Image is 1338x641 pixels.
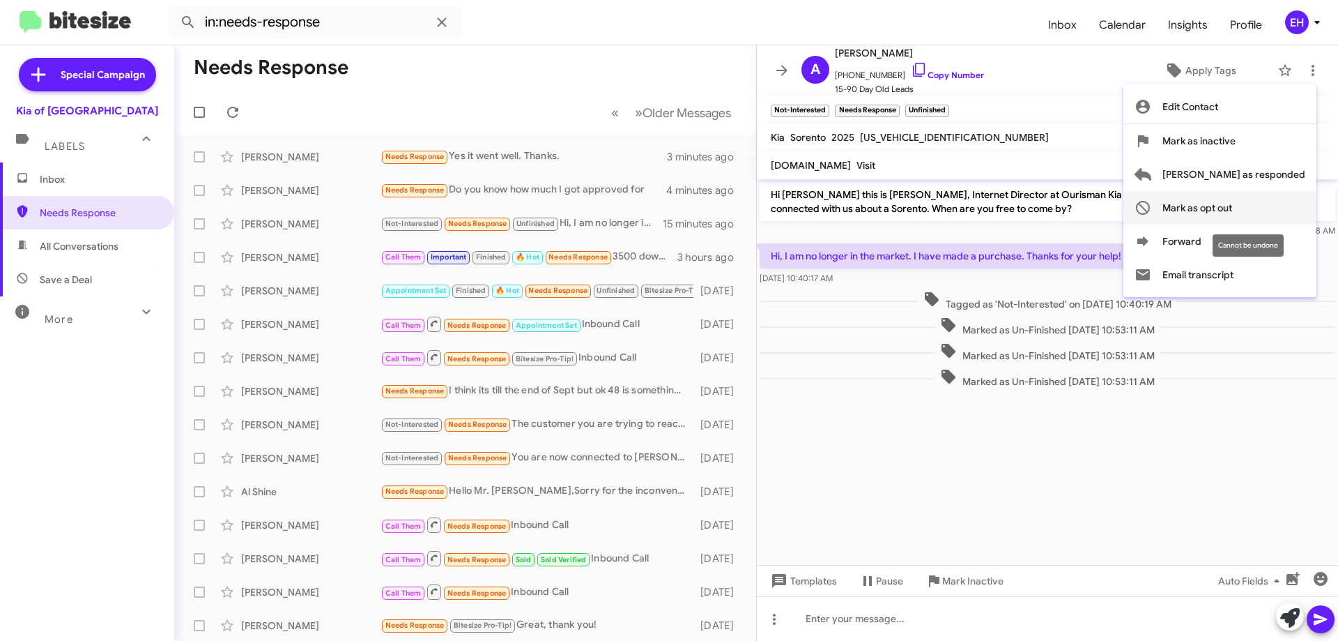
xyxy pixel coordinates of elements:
button: Forward [1123,225,1316,258]
span: Edit Contact [1162,90,1218,123]
div: Cannot be undone [1213,234,1284,257]
span: Mark as inactive [1162,124,1236,158]
span: [PERSON_NAME] as responded [1162,158,1305,191]
span: Mark as opt out [1162,191,1232,225]
button: Email transcript [1123,258,1316,292]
